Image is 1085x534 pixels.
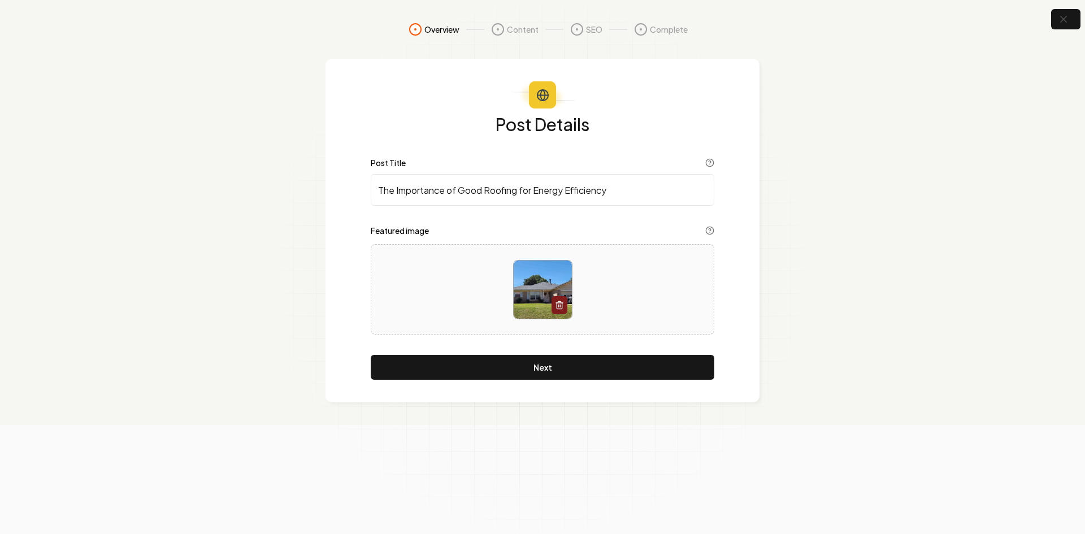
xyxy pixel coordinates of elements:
[586,24,602,35] span: SEO
[514,261,572,319] img: image
[371,227,429,235] label: Featured image
[371,355,714,380] button: Next
[507,24,539,35] span: Content
[650,24,688,35] span: Complete
[371,115,714,133] h1: Post Details
[424,24,459,35] span: Overview
[371,159,406,167] label: Post Title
